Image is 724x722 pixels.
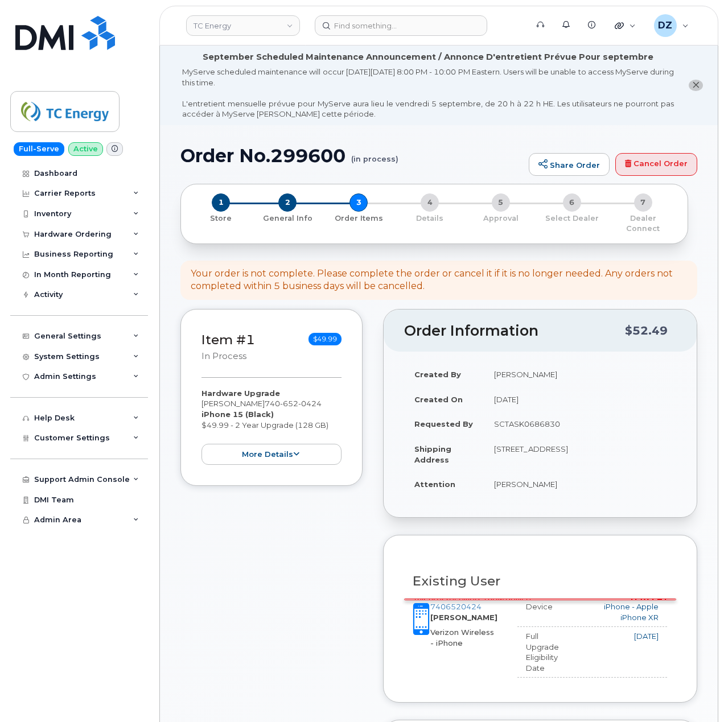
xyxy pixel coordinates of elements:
[414,480,455,489] strong: Attention
[212,193,230,212] span: 1
[182,67,674,119] div: MyServe scheduled maintenance will occur [DATE][DATE] 8:00 PM - 10:00 PM Eastern. Users will be u...
[517,601,580,612] div: Device
[430,627,499,648] div: Verizon Wireless - iPhone
[201,332,255,348] a: Item #1
[190,212,252,224] a: 1 Store
[517,631,580,673] div: Full Upgrade Eligibility Date
[203,51,653,63] div: September Scheduled Maintenance Announcement / Annonce D'entretient Prévue Pour septembre
[351,146,398,163] small: (in process)
[625,320,668,341] div: $52.49
[630,595,667,604] span: [DATE]
[430,602,482,611] a: 7406520424
[257,213,319,224] p: General Info
[589,631,659,642] div: [DATE]
[201,389,280,398] strong: Hardware Upgrade
[484,436,676,472] td: [STREET_ADDRESS]
[404,599,676,600] div: This user received a new device
[484,362,676,387] td: [PERSON_NAME]
[589,601,659,622] div: iPhone - Apple iPhone XR
[201,410,274,419] strong: iPhone 15 (Black)
[201,444,342,465] button: more details
[280,399,298,408] span: 652
[413,574,668,588] h3: Existing User
[278,193,297,212] span: 2
[201,388,342,465] div: [PERSON_NAME] $49.99 - 2 Year Upgrade (128 GB)
[191,267,687,294] div: Your order is not complete. Please complete the order or cancel it if it is no longer needed. Any...
[265,399,322,408] span: 740
[689,80,703,92] button: close notification
[180,146,523,166] h1: Order No.299600
[404,323,625,339] h2: Order Information
[484,411,676,436] td: SCTASK0686830
[414,370,461,379] strong: Created By
[484,387,676,412] td: [DATE]
[298,399,322,408] span: 0424
[414,419,473,428] strong: Requested By
[404,600,676,643] div: Please select device you want to have accessory for. We will also pull device type and billing in...
[195,213,248,224] p: Store
[308,333,342,345] span: $49.99
[529,153,610,176] a: Share Order
[414,395,463,404] strong: Created On
[201,351,246,361] small: in process
[484,472,676,497] td: [PERSON_NAME]
[252,212,323,224] a: 2 General Info
[615,153,697,176] a: Cancel Order
[430,613,497,622] strong: [PERSON_NAME]
[414,444,451,464] strong: Shipping Address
